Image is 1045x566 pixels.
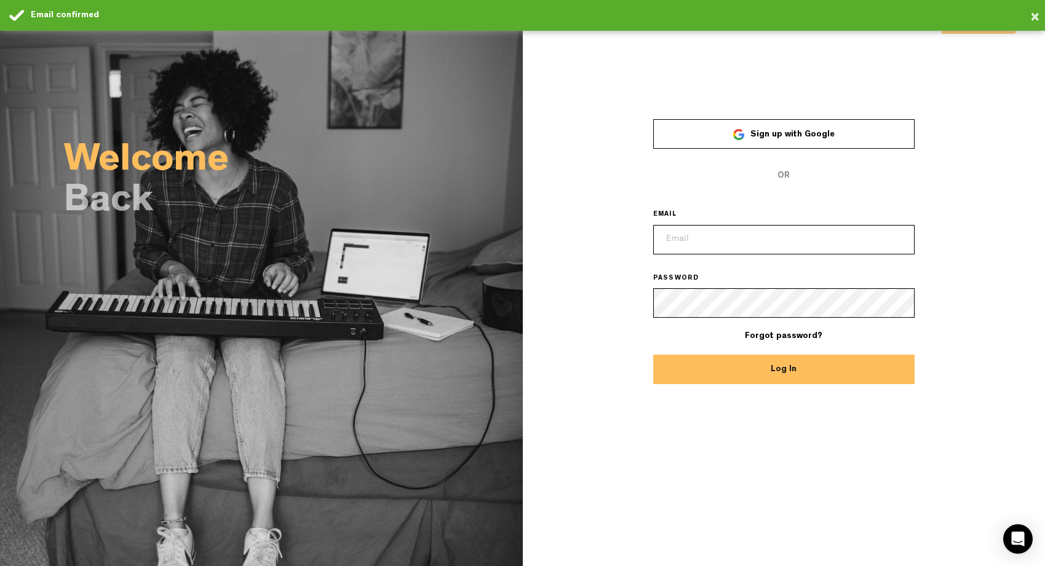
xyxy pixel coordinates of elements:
[653,210,694,220] label: EMAIL
[653,225,915,254] input: Email
[31,9,1036,22] div: Email confirmed
[653,161,915,191] span: OR
[64,186,523,220] h2: Back
[653,355,915,384] button: Log In
[745,332,822,340] a: Forgot password?
[653,274,717,284] label: PASSWORD
[1030,6,1039,30] button: ×
[64,145,523,179] h2: Welcome
[1003,524,1033,554] div: Open Intercom Messenger
[750,130,835,139] span: Sign up with Google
